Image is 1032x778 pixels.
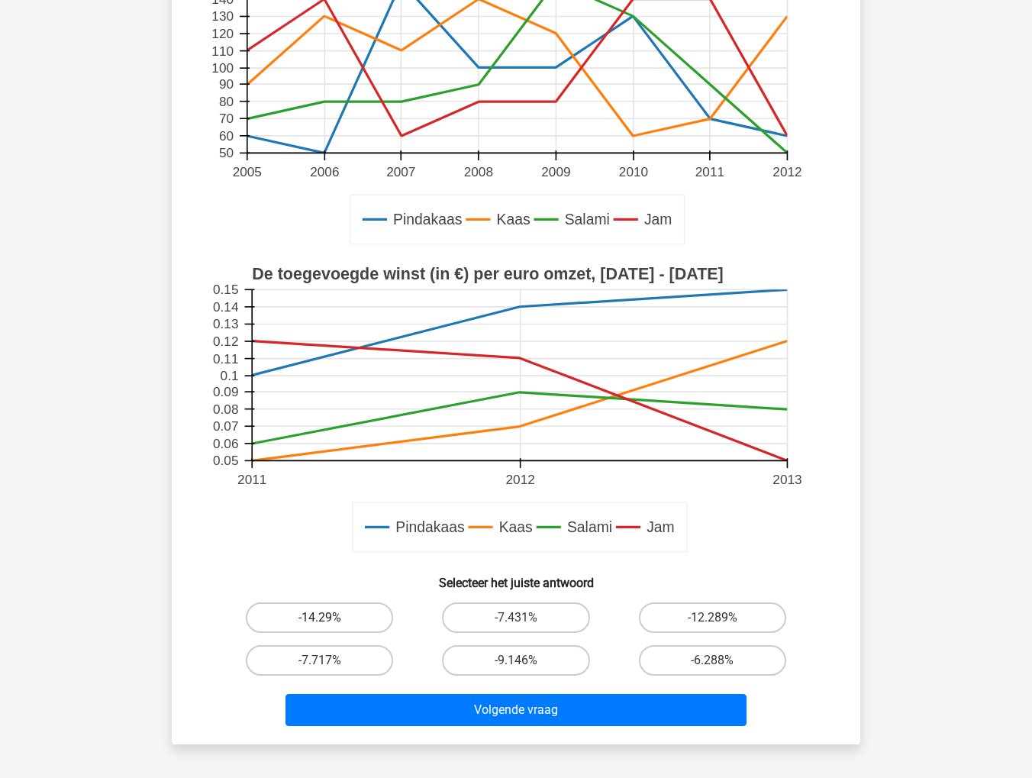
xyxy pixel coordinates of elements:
[213,454,238,469] text: 0.05
[442,645,589,676] label: -9.146%
[506,472,535,487] text: 2012
[246,602,393,633] label: -14.29%
[233,164,262,179] text: 2005
[772,472,801,487] text: 2013
[213,299,239,315] text: 0.14
[213,334,238,349] text: 0.12
[221,368,239,383] text: 0.1
[196,563,836,590] h6: Selecteer het juiste antwoord
[695,164,724,179] text: 2011
[567,519,612,536] text: Salami
[772,164,801,179] text: 2012
[213,402,238,417] text: 0.08
[246,645,393,676] label: -7.717%
[219,111,234,126] text: 70
[497,211,531,228] text: Kaas
[639,602,786,633] label: -12.289%
[442,602,589,633] label: -7.431%
[213,418,238,434] text: 0.07
[213,282,238,298] text: 0.15
[219,94,234,109] text: 80
[395,519,464,536] text: Pindakaas
[219,146,234,161] text: 50
[644,211,672,228] text: Jam
[219,76,234,92] text: 90
[647,519,675,536] text: Jam
[213,351,238,366] text: 0.11
[285,694,747,726] button: Volgende vraag
[639,645,786,676] label: -6.288%
[213,317,238,332] text: 0.13
[386,164,415,179] text: 2007
[237,472,266,487] text: 2011
[211,9,234,24] text: 130
[211,44,234,59] text: 110
[565,211,610,228] text: Salami
[219,128,234,144] text: 60
[252,265,724,283] text: De toegevoegde winst (in €) per euro omzet, [DATE] - [DATE]
[310,164,339,179] text: 2006
[211,26,234,41] text: 120
[541,164,570,179] text: 2009
[499,519,533,536] text: Kaas
[213,436,238,451] text: 0.06
[619,164,648,179] text: 2010
[464,164,493,179] text: 2008
[393,211,462,228] text: Pindakaas
[213,384,238,399] text: 0.09
[211,60,234,76] text: 100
